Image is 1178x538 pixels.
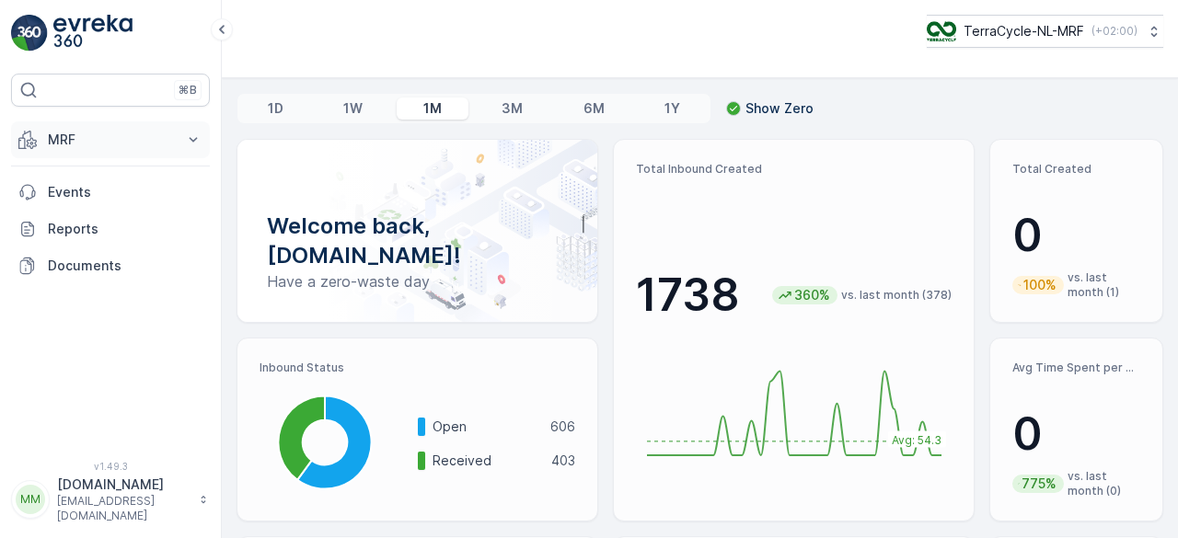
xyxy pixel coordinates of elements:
p: vs. last month (1) [1068,270,1140,300]
p: 775% [1020,475,1058,493]
p: [EMAIL_ADDRESS][DOMAIN_NAME] [57,494,190,523]
p: 3M [502,99,523,118]
button: TerraCycle-NL-MRF(+02:00) [927,15,1163,48]
p: 360% [792,286,832,304]
p: Reports [48,220,202,238]
p: Have a zero-waste day [267,270,568,292]
p: 1W [343,99,363,118]
p: ( +02:00 ) [1091,24,1138,39]
p: Welcome back, [DOMAIN_NAME]! [267,212,568,270]
p: MRF [48,131,173,149]
p: Total Inbound Created [636,162,952,177]
button: MRF [11,121,210,158]
a: Reports [11,211,210,247]
p: Avg Time Spent per Process (hr) [1012,361,1140,375]
img: logo_light-DOdMpM7g.png [53,15,133,52]
p: TerraCycle-NL-MRF [964,22,1084,40]
p: vs. last month (0) [1068,469,1140,498]
p: Open [433,418,538,436]
p: Show Zero [745,99,814,118]
p: 1Y [664,99,680,118]
button: MM[DOMAIN_NAME][EMAIL_ADDRESS][DOMAIN_NAME] [11,475,210,523]
p: 1738 [636,268,740,323]
p: 1D [268,99,283,118]
p: 403 [551,452,575,470]
p: 0 [1012,406,1140,462]
a: Documents [11,247,210,284]
p: Inbound Status [260,361,575,375]
p: 0 [1012,208,1140,263]
p: Documents [48,257,202,275]
img: logo [11,15,48,52]
p: 606 [550,418,575,436]
p: Events [48,183,202,201]
p: 6M [583,99,605,118]
p: 1M [423,99,442,118]
a: Events [11,174,210,211]
img: TC_v739CUj.png [927,21,956,41]
span: v 1.49.3 [11,461,210,472]
p: Received [433,452,539,470]
div: MM [16,485,45,514]
p: ⌘B [179,83,197,97]
p: [DOMAIN_NAME] [57,475,190,494]
p: vs. last month (378) [841,288,952,303]
p: Total Created [1012,162,1140,177]
p: 100% [1022,276,1058,294]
